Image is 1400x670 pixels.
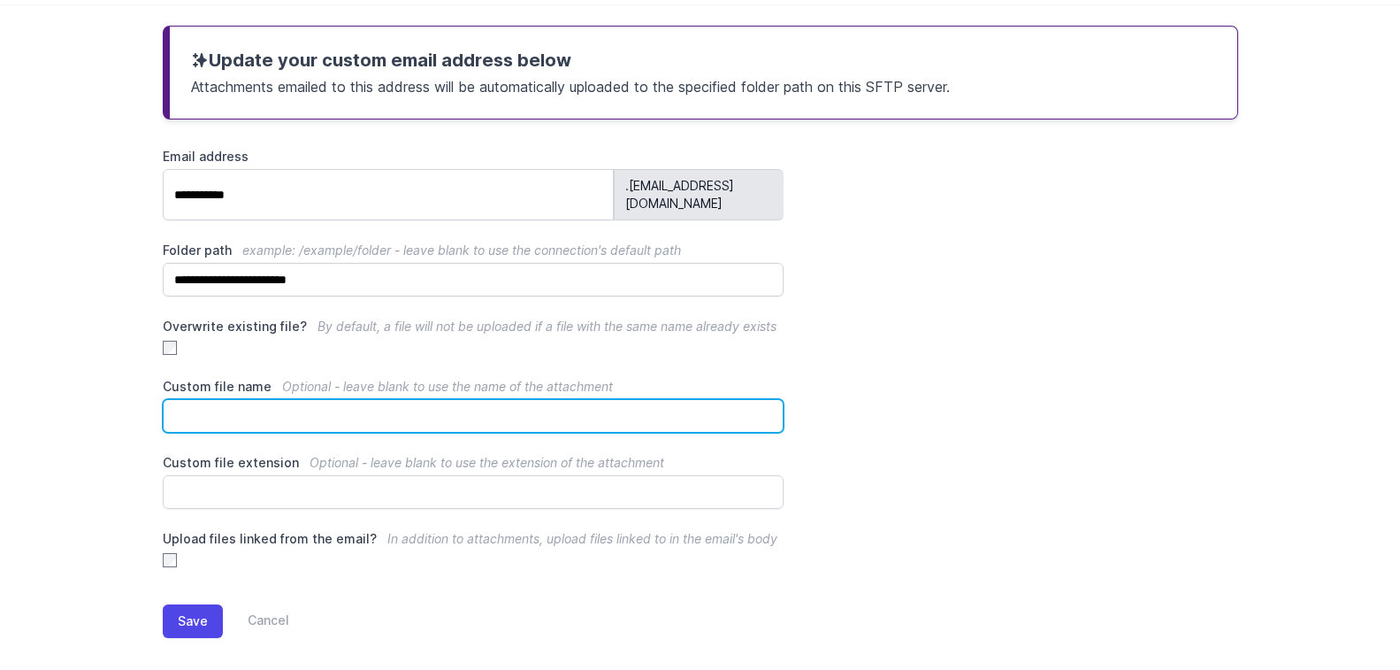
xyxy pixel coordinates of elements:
[191,48,1216,73] h3: Update your custom email address below
[242,243,681,258] span: example: /example/folder - leave blank to use the connection's default path
[163,148,784,166] label: Email address
[163,605,223,638] button: Save
[1312,581,1379,649] iframe: Drift Widget Chat Controller
[310,455,664,470] span: Optional - leave blank to use the extension of the attachment
[163,530,784,548] label: Upload files linked from the email?
[282,379,613,394] span: Optional - leave blank to use the name of the attachment
[387,531,777,546] span: In addition to attachments, upload files linked to in the email's body
[223,605,289,638] a: Cancel
[163,318,784,335] label: Overwrite existing file?
[163,242,784,259] label: Folder path
[191,73,1216,97] p: Attachments emailed to this address will be automatically uploaded to the specified folder path o...
[317,319,777,334] span: By default, a file will not be uploaded if a file with the same name already exists
[614,169,784,220] span: .[EMAIL_ADDRESS][DOMAIN_NAME]
[163,454,784,472] label: Custom file extension
[163,378,784,396] label: Custom file name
